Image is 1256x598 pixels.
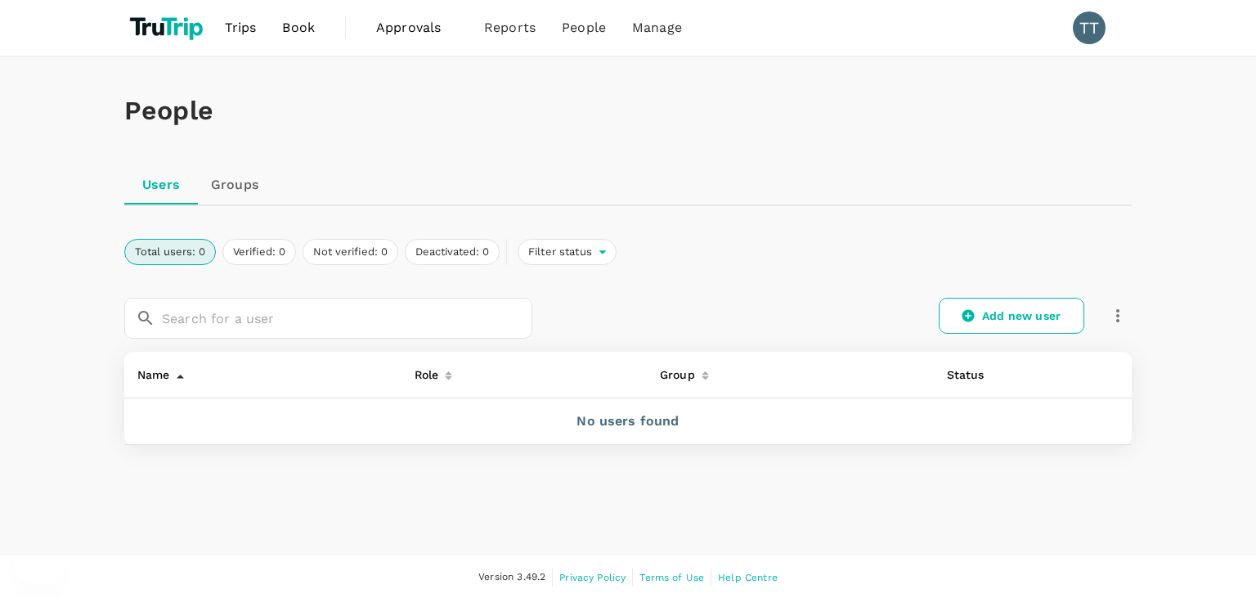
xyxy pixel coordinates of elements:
[198,165,271,205] a: Groups
[718,569,778,587] a: Help Centre
[303,239,398,265] button: Not verified: 0
[225,18,257,38] span: Trips
[518,245,599,260] span: Filter status
[124,165,198,205] a: Users
[282,18,315,38] span: Book
[124,239,216,265] button: Total users: 0
[1073,11,1106,44] div: TT
[408,358,439,384] div: Role
[124,96,1132,126] h1: People
[376,18,458,38] span: Approvals
[639,569,704,587] a: Terms of Use
[222,239,296,265] button: Verified: 0
[939,298,1084,334] a: Add new user
[632,18,682,38] span: Manage
[559,569,626,587] a: Privacy Policy
[562,18,606,38] span: People
[518,239,617,265] div: Filter status
[934,352,1032,398] th: Status
[137,411,1119,431] p: No users found
[124,10,212,46] img: TruTrip logo
[718,572,778,583] span: Help Centre
[639,572,704,583] span: Terms of Use
[559,572,626,583] span: Privacy Policy
[484,18,536,38] span: Reports
[13,533,65,585] iframe: Button to launch messaging window
[162,298,532,339] input: Search for a user
[405,239,500,265] button: Deactivated: 0
[653,358,695,384] div: Group
[131,358,170,384] div: Name
[478,569,545,586] span: Version 3.49.2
